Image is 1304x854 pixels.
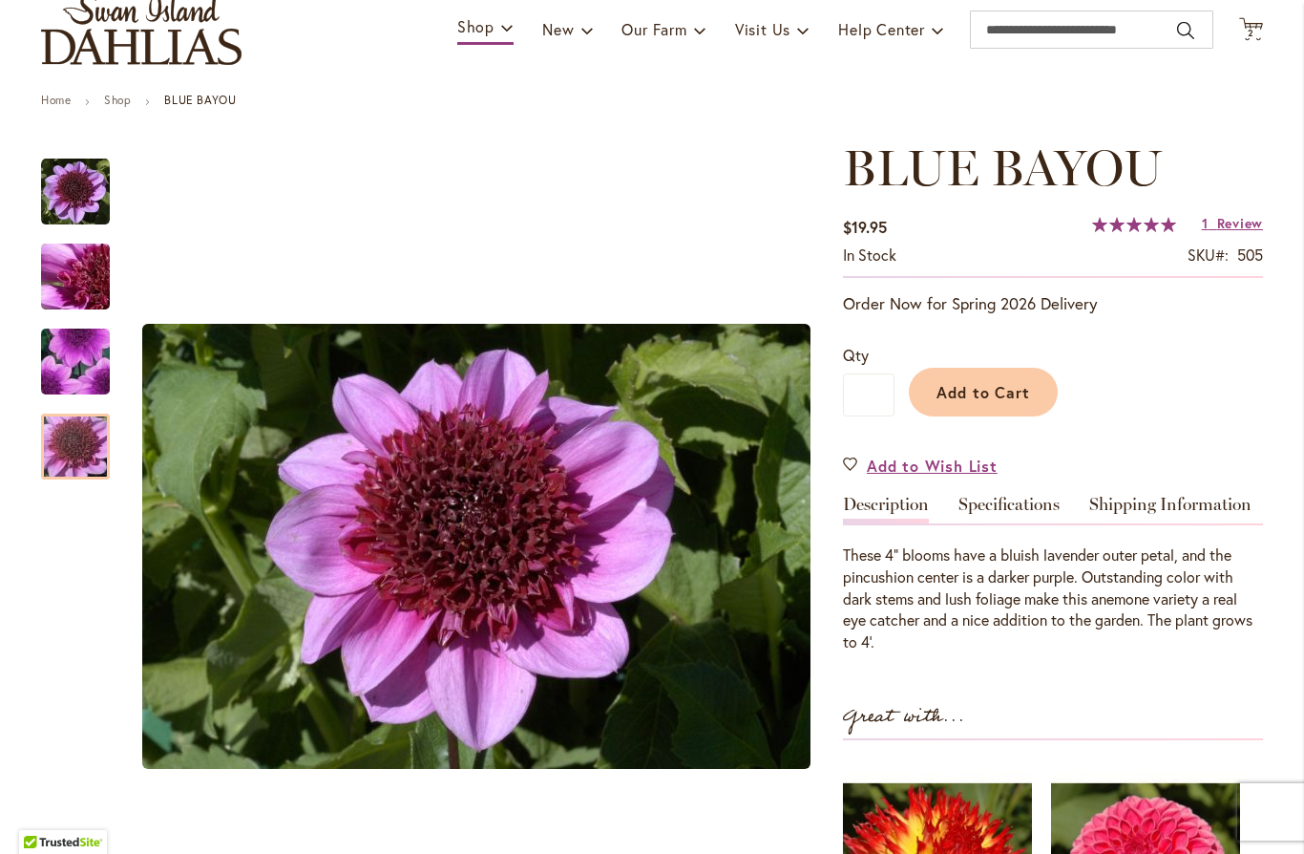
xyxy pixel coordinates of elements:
img: BLUE BAYOU [41,158,110,226]
span: Review [1217,214,1263,232]
a: Add to Wish List [843,455,998,477]
span: Shop [457,16,494,36]
div: BLUE BAYOU [41,224,129,310]
strong: SKU [1188,245,1229,265]
a: 1 Review [1202,214,1263,232]
span: Our Farm [621,19,686,39]
span: Qty [843,345,869,365]
span: New [542,19,574,39]
div: BLUE BAYOU [41,395,110,480]
img: BLUE BAYOU [7,225,144,329]
span: Add to Cart [936,382,1031,402]
span: $19.95 [843,217,887,237]
img: BLUE BAYOU [142,324,810,769]
a: Home [41,93,71,107]
div: These 4" blooms have a bluish lavender outer petal, and the pincushion center is a darker purple.... [843,544,1263,653]
span: 1 [1202,214,1209,232]
a: Specifications [958,496,1060,523]
div: 100% [1092,217,1176,232]
span: Visit Us [735,19,790,39]
p: Order Now for Spring 2026 Delivery [843,292,1263,315]
img: BLUE BAYOU [8,296,143,428]
div: BLUE BAYOU [41,310,129,395]
span: BLUE BAYOU [843,138,1163,198]
div: 505 [1237,245,1263,267]
a: Shipping Information [1089,496,1251,523]
strong: Great with... [843,701,965,733]
div: Availability [843,245,896,267]
iframe: Launch Accessibility Center [14,786,68,840]
button: Add to Cart [909,368,1058,416]
div: BLUE BAYOU [41,139,129,224]
span: Add to Wish List [867,455,998,477]
div: Detailed Product Info [843,496,1263,653]
span: 2 [1248,27,1254,39]
span: Help Center [838,19,925,39]
strong: BLUE BAYOU [164,93,236,107]
span: In stock [843,245,896,265]
a: Shop [104,93,131,107]
a: Description [843,496,929,523]
button: 2 [1239,17,1263,43]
